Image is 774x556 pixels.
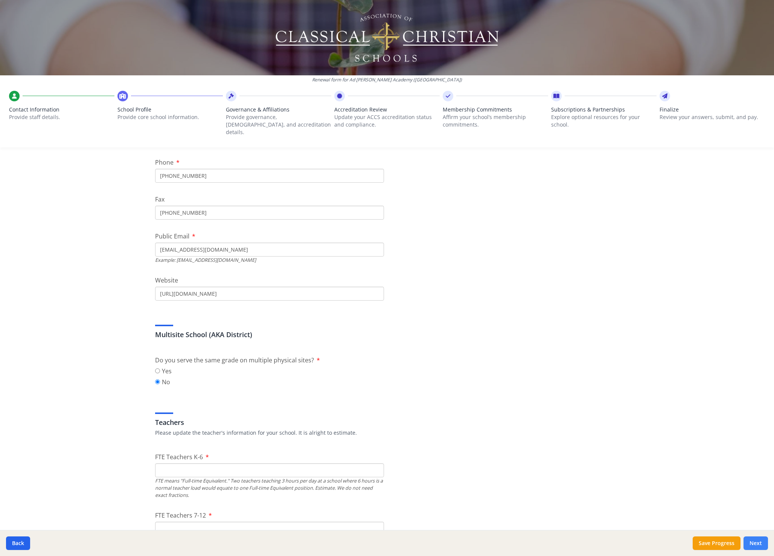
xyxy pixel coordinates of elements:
[551,106,657,113] span: Subscriptions & Partnerships
[274,11,500,64] img: Logo
[9,106,114,113] span: Contact Information
[155,276,178,284] span: Website
[9,113,114,121] p: Provide staff details.
[334,106,440,113] span: Accreditation Review
[117,106,223,113] span: School Profile
[155,417,619,428] h3: Teachers
[117,113,223,121] p: Provide core school information.
[660,106,765,113] span: Finalize
[155,329,619,340] h3: Multisite School (AKA District)
[155,367,172,376] label: Yes
[6,536,30,550] button: Back
[155,453,203,461] span: FTE Teachers K-6
[155,356,314,364] span: Do you serve the same grade on multiple physical sites?
[155,377,172,386] label: No
[155,379,160,384] input: No
[155,257,384,264] div: Example: [EMAIL_ADDRESS][DOMAIN_NAME]
[226,106,331,113] span: Governance & Affiliations
[551,113,657,128] p: Explore optional resources for your school.
[155,195,165,203] span: Fax
[155,158,174,166] span: Phone
[744,536,768,550] button: Next
[155,368,160,373] input: Yes
[155,511,206,519] span: FTE Teachers 7-12
[226,113,331,136] p: Provide governance, [DEMOGRAPHIC_DATA], and accreditation details.
[443,106,548,113] span: Membership Commitments
[693,536,740,550] button: Save Progress
[660,113,765,121] p: Review your answers, submit, and pay.
[155,429,619,437] p: Please update the teacher's information for your school. It is alright to estimate.
[155,232,189,240] span: Public Email
[443,113,548,128] p: Affirm your school’s membership commitments.
[334,113,440,128] p: Update your ACCS accreditation status and compliance.
[155,477,384,499] div: FTE means "Full-time Equivalent." Two teachers teaching 3 hours per day at a school where 6 hours...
